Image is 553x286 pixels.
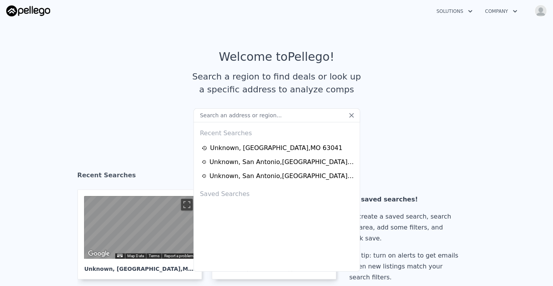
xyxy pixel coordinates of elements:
[219,50,334,64] div: Welcome to Pellego !
[127,253,144,259] button: Map Data
[479,4,523,18] button: Company
[164,254,193,258] a: Report a problem
[209,157,354,167] div: Unknown , San Antonio , [GEOGRAPHIC_DATA] 78210
[202,157,354,167] a: Unknown, San Antonio,[GEOGRAPHIC_DATA] 78210
[148,254,159,258] a: Terms (opens in new tab)
[288,266,375,272] span: , [GEOGRAPHIC_DATA] 78210
[181,266,214,272] span: , MO 63041
[349,194,461,205] div: No saved searches!
[77,189,208,279] a: Map Unknown, [GEOGRAPHIC_DATA],MO 63041
[190,70,364,96] div: Search a region to find deals or look up a specific address to analyze comps
[181,199,193,210] button: Toggle fullscreen view
[197,183,356,202] div: Saved Searches
[86,249,112,259] a: Open this area in Google Maps (opens a new window)
[349,211,461,244] div: To create a saved search, search an area, add some filters, and click save.
[84,196,195,259] div: Map
[349,250,461,283] div: Pro tip: turn on alerts to get emails when new listings match your search filters.
[202,171,354,181] a: Unknown, San Antonio,[GEOGRAPHIC_DATA] 78203
[202,143,354,153] a: Unknown, [GEOGRAPHIC_DATA],MO 63041
[430,4,479,18] button: Solutions
[84,259,195,273] div: Unknown , [GEOGRAPHIC_DATA]
[77,164,476,189] div: Recent Searches
[209,171,354,181] div: Unknown , San Antonio , [GEOGRAPHIC_DATA] 78203
[534,5,547,17] img: avatar
[117,254,123,257] button: Keyboard shortcuts
[6,5,50,16] img: Pellego
[86,249,112,259] img: Google
[84,196,195,259] div: Street View
[193,108,360,122] input: Search an address or region...
[197,122,356,141] div: Recent Searches
[210,143,342,153] div: Unknown , [GEOGRAPHIC_DATA] , MO 63041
